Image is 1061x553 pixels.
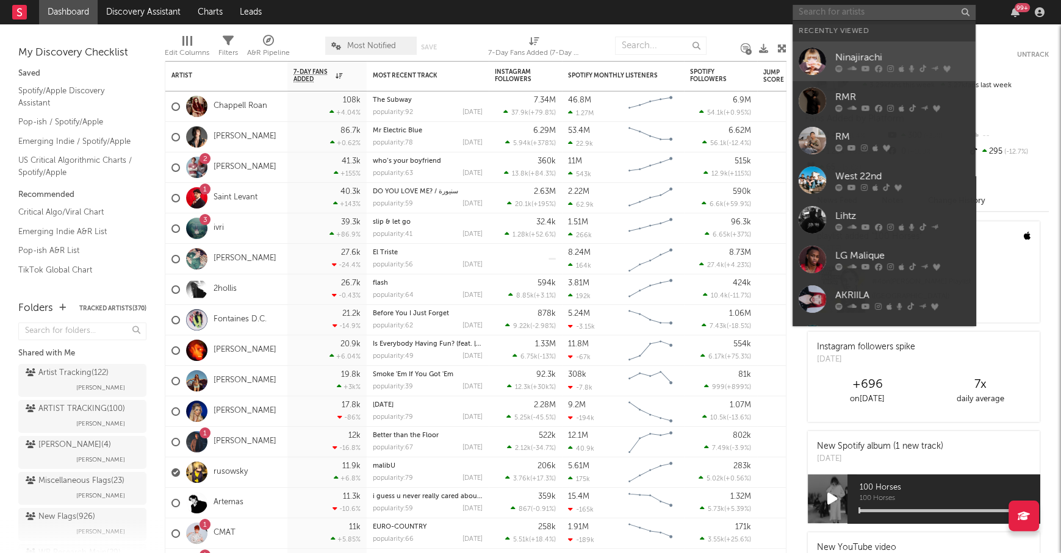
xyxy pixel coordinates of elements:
span: 6.17k [708,354,725,360]
div: A&R Pipeline [247,30,290,66]
div: popularity: 63 [373,170,413,177]
span: 6.65k [713,232,730,238]
div: [PERSON_NAME] ( 4 ) [26,438,111,452]
div: 2.28M [534,401,556,409]
a: TikTok Global Chart [18,263,134,277]
span: -13.6 % [728,415,749,421]
a: 2hollis [214,284,237,294]
svg: Chart title [623,183,678,213]
div: +6.04 % [329,352,361,360]
div: popularity: 64 [373,292,414,299]
span: 5.94k [513,140,531,147]
div: ( ) [507,383,556,391]
div: 590k [733,188,751,196]
span: +84.3 % [530,171,554,177]
div: popularity: 41 [373,231,412,238]
a: AKRIILA [793,279,976,319]
div: Most Recent Track [373,72,464,79]
span: +37 % [732,232,749,238]
span: [PERSON_NAME] [76,524,125,539]
span: 13.8k [512,171,528,177]
div: 49.1 [763,252,812,266]
a: Saint Levant [214,193,257,203]
span: +79.8 % [530,110,554,116]
a: Chappell Roan [214,101,267,112]
div: 65.3 [763,313,812,327]
div: RMR [835,90,969,104]
div: [DATE] [462,109,483,116]
a: slip & let go [373,219,411,226]
div: 53.4M [568,127,590,135]
div: Spotify Monthly Listeners [568,72,660,79]
div: -- [968,128,1049,144]
div: who’s your boyfriend [373,158,483,165]
a: [PERSON_NAME] [214,437,276,447]
a: DO YOU LOVE ME? / سنيورة [373,188,458,195]
div: ( ) [504,169,556,177]
div: 62.9k [568,201,594,209]
div: ( ) [505,139,556,147]
svg: Chart title [623,366,678,396]
div: [DATE] [462,323,483,329]
div: -7.8k [568,384,592,391]
div: 40.3k [340,188,361,196]
div: 6.62M [728,127,751,135]
div: Miscellaneous Flags ( 23 ) [26,474,124,488]
div: Jump Score [763,69,794,84]
div: ( ) [505,230,556,238]
div: 68.9 [763,404,812,419]
div: New Spotify album (1 new track) [817,440,943,453]
div: 99 + [1015,3,1030,12]
div: popularity: 78 [373,140,413,146]
div: +155 % [334,169,361,177]
div: 2.22M [568,188,589,196]
div: 802k [733,432,751,440]
a: [PERSON_NAME] [214,254,276,264]
div: ( ) [702,322,751,330]
div: 192k [568,292,591,300]
div: 39.3k [341,218,361,226]
div: +4.04 % [329,109,361,116]
a: El Triste [373,249,398,256]
div: 1.51M [568,218,588,226]
div: 7-Day Fans Added (7-Day Fans Added) [488,30,580,66]
input: Search for folders... [18,323,146,340]
a: Artemas [214,498,243,508]
span: 6.75k [520,354,538,360]
div: 308k [568,371,586,379]
div: 11M [568,157,582,165]
span: 54.1k [707,110,724,116]
div: 12k [348,432,361,440]
div: -14.9 % [333,322,361,330]
input: Search... [615,37,707,55]
div: [DATE] [462,201,483,207]
div: ( ) [704,383,751,391]
div: New Flags ( 926 ) [26,510,95,524]
span: +3.1 % [536,293,554,299]
a: New Flags(926)[PERSON_NAME] [18,508,146,541]
span: [PERSON_NAME] [76,488,125,503]
a: Critical Algo/Viral Chart [18,205,134,219]
div: 9.2M [568,401,586,409]
div: popularity: 49 [373,353,414,360]
div: DO YOU LOVE ME? / سنيورة [373,188,483,195]
div: Shared with Me [18,346,146,361]
div: 75.2 [763,343,812,358]
span: +52.6 % [531,232,554,238]
a: malibU [373,463,395,469]
div: [DATE] [462,262,483,268]
a: i guess u never really cared about me [373,493,491,500]
div: ( ) [507,200,556,208]
span: 1.28k [513,232,529,238]
a: Spotify/Apple Discovery Assistant [18,84,134,109]
div: 65.4 [763,130,812,144]
span: 12.3k [515,384,531,391]
div: -24.4 % [332,261,361,269]
a: rusowsky [214,467,248,477]
span: 9.22k [513,323,530,330]
div: ( ) [705,230,751,238]
div: ( ) [702,200,751,208]
div: popularity: 56 [373,262,413,268]
a: Pop-ish / Spotify/Apple [18,115,134,129]
div: Artist [171,72,263,79]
